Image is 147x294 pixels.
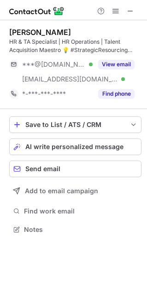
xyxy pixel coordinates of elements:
button: save-profile-one-click [9,116,141,133]
div: HR & TA Specialist | HR Operations | Talent Acquisition Maestro 💡 #StrategicResourcing #Employee ... [9,38,141,54]
span: [EMAIL_ADDRESS][DOMAIN_NAME] [22,75,118,83]
span: Find work email [24,207,138,215]
img: ContactOut v5.3.10 [9,6,65,17]
button: Send email [9,161,141,177]
span: Notes [24,225,138,234]
span: Send email [25,165,60,173]
button: Reveal Button [98,89,135,98]
button: Find work email [9,205,141,218]
span: AI write personalized message [25,143,123,150]
div: [PERSON_NAME] [9,28,71,37]
button: Notes [9,223,141,236]
button: AI write personalized message [9,138,141,155]
span: Add to email campaign [25,187,98,195]
span: ***@[DOMAIN_NAME] [22,60,86,69]
button: Add to email campaign [9,183,141,199]
div: Save to List / ATS / CRM [25,121,125,128]
button: Reveal Button [98,60,135,69]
